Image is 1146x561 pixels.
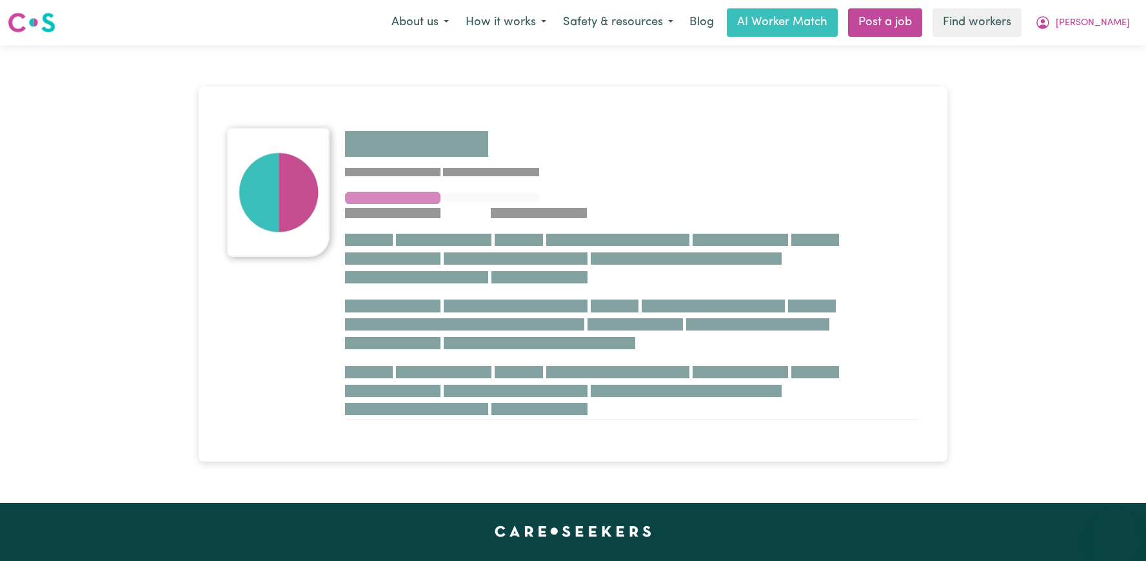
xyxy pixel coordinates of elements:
a: Careseekers home page [495,526,651,536]
button: Safety & resources [555,9,682,36]
a: Find workers [933,8,1022,37]
button: My Account [1027,9,1138,36]
img: Careseekers logo [8,11,55,34]
iframe: Button to launch messaging window [1094,509,1136,551]
a: Blog [682,8,722,37]
a: Post a job [848,8,922,37]
button: How it works [457,9,555,36]
a: Careseekers logo [8,8,55,37]
span: [PERSON_NAME] [1056,16,1130,30]
a: AI Worker Match [727,8,838,37]
button: About us [383,9,457,36]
